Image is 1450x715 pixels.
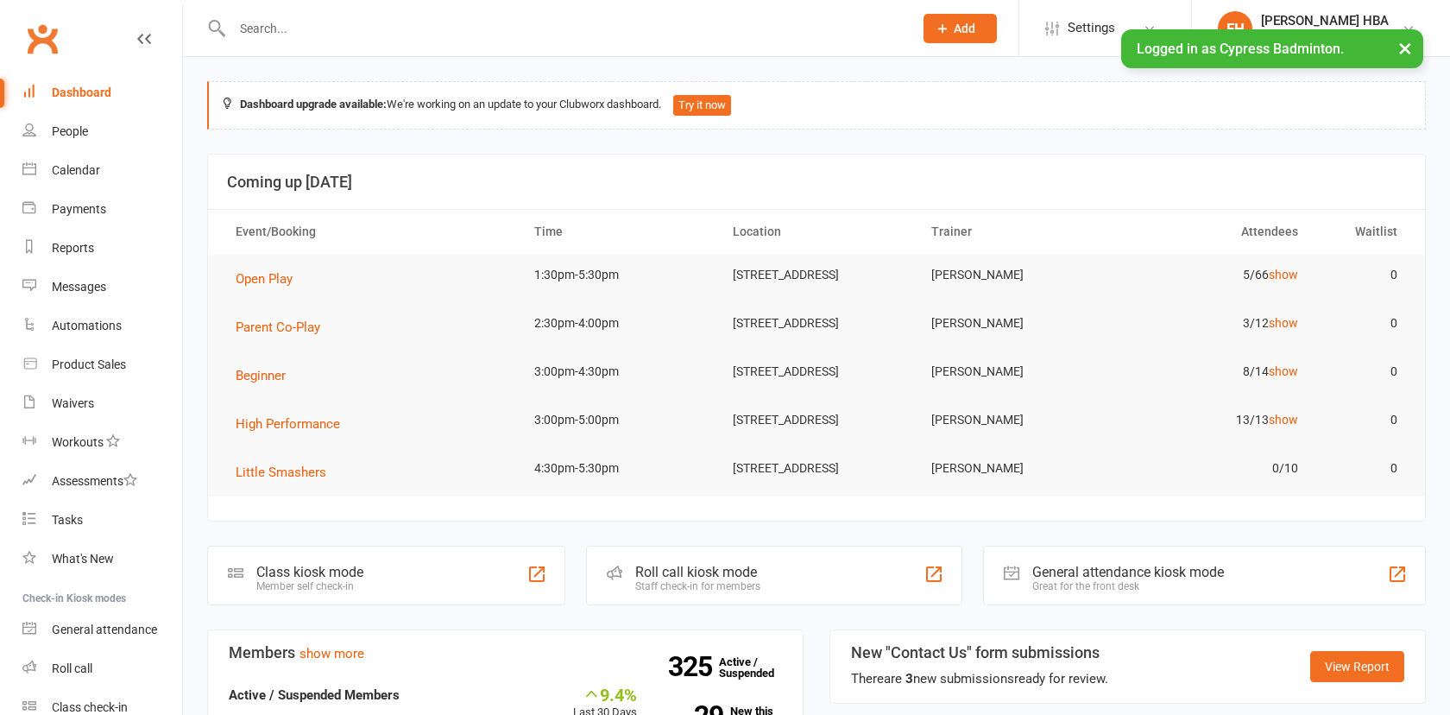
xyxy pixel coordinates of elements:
div: 9.4% [573,685,637,704]
td: [STREET_ADDRESS] [717,303,916,344]
button: Beginner [236,365,298,386]
a: show [1269,413,1298,427]
a: Payments [22,190,182,229]
strong: 3 [905,671,913,687]
a: What's New [22,540,182,579]
td: 1:30pm-5:30pm [519,255,717,295]
td: 0 [1314,400,1413,440]
td: 3/12 [1114,303,1313,344]
a: Waivers [22,384,182,423]
button: High Performance [236,414,352,434]
div: Dashboard [52,85,111,99]
div: We're working on an update to your Clubworx dashboard. [207,81,1426,130]
div: There are new submissions ready for review. [851,668,1108,689]
td: [PERSON_NAME] [916,351,1114,392]
button: Open Play [236,269,305,289]
button: Parent Co-Play [236,317,332,338]
th: Attendees [1114,210,1313,254]
button: × [1390,29,1421,66]
div: Reports [52,241,94,255]
a: Product Sales [22,345,182,384]
div: Staff check-in for members [635,580,760,592]
td: [PERSON_NAME] [916,255,1114,295]
span: Settings [1068,9,1115,47]
a: show [1269,316,1298,330]
a: Messages [22,268,182,307]
span: Open Play [236,271,293,287]
input: Search... [227,16,901,41]
a: Roll call [22,649,182,688]
a: View Report [1310,651,1404,682]
a: People [22,112,182,151]
div: Payments [52,202,106,216]
h3: New "Contact Us" form submissions [851,644,1108,661]
span: Logged in as Cypress Badminton. [1137,41,1344,57]
strong: Active / Suspended Members [229,687,400,703]
td: 8/14 [1114,351,1313,392]
span: Beginner [236,368,286,383]
td: 0 [1314,303,1413,344]
button: Little Smashers [236,462,338,483]
div: General attendance kiosk mode [1032,564,1224,580]
a: Reports [22,229,182,268]
a: 325Active / Suspended [719,643,795,692]
td: [PERSON_NAME] [916,303,1114,344]
td: 13/13 [1114,400,1313,440]
a: show more [299,646,364,661]
td: 0 [1314,351,1413,392]
span: High Performance [236,416,340,432]
td: [STREET_ADDRESS] [717,351,916,392]
div: Workouts [52,435,104,449]
button: Try it now [673,95,731,116]
div: What's New [52,552,114,566]
td: [STREET_ADDRESS] [717,255,916,295]
div: [PERSON_NAME] HBA [1261,13,1389,28]
div: Waivers [52,396,94,410]
th: Trainer [916,210,1114,254]
div: Automations [52,319,122,332]
a: Assessments [22,462,182,501]
a: Tasks [22,501,182,540]
a: Clubworx [21,17,64,60]
div: Tasks [52,513,83,527]
td: [STREET_ADDRESS] [717,448,916,489]
a: Workouts [22,423,182,462]
div: Roll call [52,661,92,675]
div: Messages [52,280,106,294]
a: General attendance kiosk mode [22,611,182,649]
span: Add [954,22,975,35]
a: show [1269,364,1298,378]
div: Assessments [52,474,137,488]
span: Little Smashers [236,465,326,480]
div: Roll call kiosk mode [635,564,760,580]
th: Location [717,210,916,254]
th: Time [519,210,717,254]
td: 0 [1314,255,1413,295]
div: Great for the front desk [1032,580,1224,592]
a: show [1269,268,1298,282]
h3: Coming up [DATE] [227,174,1406,191]
span: Parent Co-Play [236,320,320,335]
div: General attendance [52,623,157,636]
td: 3:00pm-4:30pm [519,351,717,392]
td: [PERSON_NAME] [916,448,1114,489]
td: [STREET_ADDRESS] [717,400,916,440]
strong: Dashboard upgrade available: [240,98,387,111]
a: Automations [22,307,182,345]
div: Member self check-in [256,580,363,592]
div: Class kiosk mode [256,564,363,580]
div: FH [1218,11,1252,46]
td: 2:30pm-4:00pm [519,303,717,344]
td: [PERSON_NAME] [916,400,1114,440]
th: Event/Booking [220,210,519,254]
div: Cypress Badminton [1261,28,1389,44]
div: People [52,124,88,138]
div: Calendar [52,163,100,177]
div: Product Sales [52,357,126,371]
strong: 325 [668,654,719,680]
a: Calendar [22,151,182,190]
div: Class check-in [52,700,128,714]
td: 3:00pm-5:00pm [519,400,717,440]
button: Add [924,14,997,43]
h3: Members [229,644,782,661]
